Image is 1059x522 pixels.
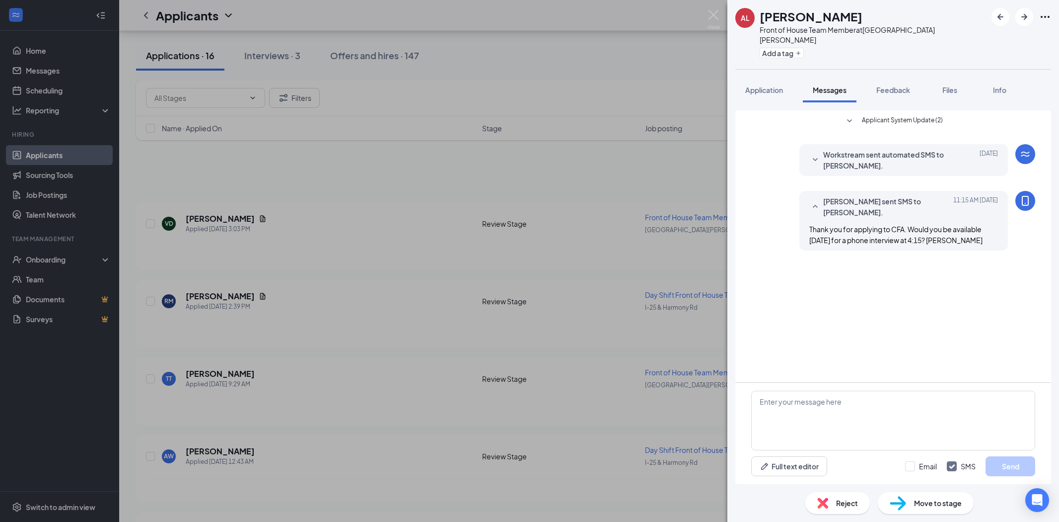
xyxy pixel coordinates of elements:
[942,86,957,94] span: Files
[986,456,1035,476] button: Send
[823,196,953,218] span: [PERSON_NAME] sent SMS to [PERSON_NAME].
[809,201,821,213] svg: SmallChevronUp
[953,196,998,218] span: [DATE] 11:15 AM
[751,456,827,476] button: Full text editorPen
[844,115,943,127] button: SmallChevronDownApplicant System Update (2)
[809,225,983,245] span: Thank you for applying to CFA. Would you be available [DATE] for a phone interview at 4:15? [PERS...
[991,8,1009,26] button: ArrowLeftNew
[1019,195,1031,207] svg: MobileSms
[760,25,987,45] div: Front of House Team Member at [GEOGRAPHIC_DATA][PERSON_NAME]
[1039,11,1051,23] svg: Ellipses
[760,461,770,471] svg: Pen
[876,86,910,94] span: Feedback
[809,154,821,166] svg: SmallChevronDown
[914,498,962,509] span: Move to stage
[1019,148,1031,160] svg: WorkstreamLogo
[760,48,804,58] button: PlusAdd a tag
[795,50,801,56] svg: Plus
[994,11,1006,23] svg: ArrowLeftNew
[760,8,862,25] h1: [PERSON_NAME]
[813,86,847,94] span: Messages
[823,149,953,171] span: Workstream sent automated SMS to [PERSON_NAME].
[980,149,998,171] span: [DATE]
[745,86,783,94] span: Application
[993,86,1006,94] span: Info
[862,115,943,127] span: Applicant System Update (2)
[1025,488,1049,512] div: Open Intercom Messenger
[836,498,858,509] span: Reject
[741,13,750,23] div: AL
[1015,8,1033,26] button: ArrowRight
[844,115,855,127] svg: SmallChevronDown
[1018,11,1030,23] svg: ArrowRight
